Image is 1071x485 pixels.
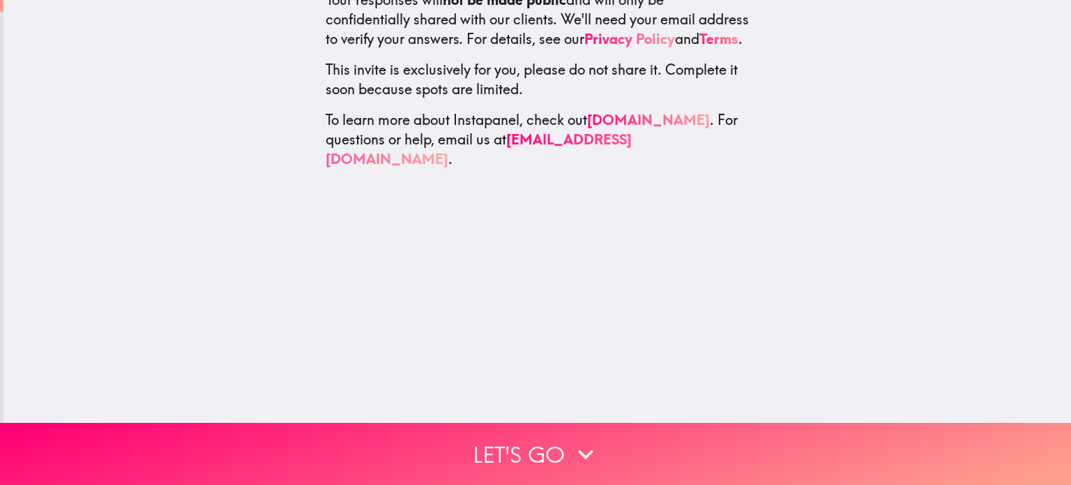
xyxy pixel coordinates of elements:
[326,130,632,167] a: [EMAIL_ADDRESS][DOMAIN_NAME]
[326,110,750,168] p: To learn more about Instapanel, check out . For questions or help, email us at .
[326,59,750,98] p: This invite is exclusively for you, please do not share it. Complete it soon because spots are li...
[584,29,675,47] a: Privacy Policy
[587,110,710,128] a: [DOMAIN_NAME]
[699,29,738,47] a: Terms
